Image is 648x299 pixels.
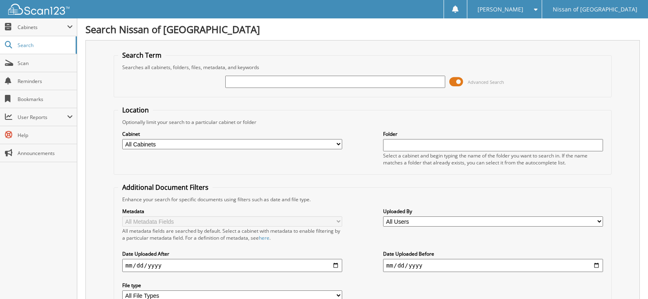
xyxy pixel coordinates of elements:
span: User Reports [18,114,67,121]
div: Searches all cabinets, folders, files, metadata, and keywords [118,64,607,71]
span: Help [18,132,73,139]
span: Search [18,42,72,49]
span: Advanced Search [468,79,504,85]
div: All metadata fields are searched by default. Select a cabinet with metadata to enable filtering b... [122,227,342,241]
label: Date Uploaded Before [383,250,603,257]
span: Cabinets [18,24,67,31]
div: Optionally limit your search to a particular cabinet or folder [118,119,607,126]
legend: Location [118,106,153,115]
iframe: Chat Widget [607,260,648,299]
a: here [259,234,269,241]
img: scan123-logo-white.svg [8,4,70,15]
label: Metadata [122,208,342,215]
span: Announcements [18,150,73,157]
legend: Additional Document Filters [118,183,213,192]
label: File type [122,282,342,289]
span: Bookmarks [18,96,73,103]
div: Select a cabinet and begin typing the name of the folder you want to search in. If the name match... [383,152,603,166]
legend: Search Term [118,51,166,60]
span: [PERSON_NAME] [478,7,523,12]
label: Cabinet [122,130,342,137]
label: Folder [383,130,603,137]
span: Nissan of [GEOGRAPHIC_DATA] [553,7,637,12]
h1: Search Nissan of [GEOGRAPHIC_DATA] [85,22,640,36]
span: Scan [18,60,73,67]
label: Date Uploaded After [122,250,342,257]
div: Enhance your search for specific documents using filters such as date and file type. [118,196,607,203]
input: start [122,259,342,272]
span: Reminders [18,78,73,85]
input: end [383,259,603,272]
label: Uploaded By [383,208,603,215]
